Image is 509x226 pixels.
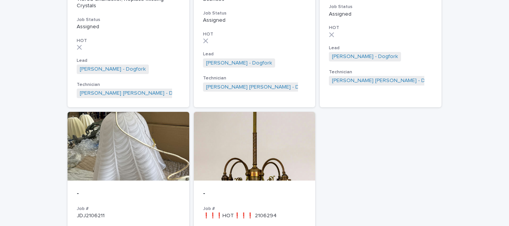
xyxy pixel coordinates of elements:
h3: Technician [203,75,306,81]
p: - [203,190,306,198]
h3: HOT [329,25,432,31]
h3: Job Status [203,10,306,16]
h3: Job Status [329,4,432,10]
p: ❗❗❗HOT❗❗❗ 2106294 [203,213,306,219]
h3: Job Status [77,17,180,23]
h3: Technician [77,82,180,88]
a: [PERSON_NAME] - Dogfork [80,66,146,73]
h3: Lead [329,45,432,51]
h3: HOT [77,38,180,44]
h3: Lead [77,58,180,64]
a: [PERSON_NAME] - Dogfork [332,53,398,60]
h3: Lead [203,51,306,57]
a: [PERSON_NAME] [PERSON_NAME] - Dogfork - Technician [332,77,472,84]
a: [PERSON_NAME] - Dogfork [206,60,272,66]
h3: Job # [77,206,180,212]
h3: Job # [203,206,306,212]
p: Assigned [203,17,306,24]
a: [PERSON_NAME] [PERSON_NAME] - Dogfork - Technician [206,84,346,90]
a: [PERSON_NAME] [PERSON_NAME] - Dogfork - Technician [80,90,219,97]
p: JDJ2106211 [77,213,180,219]
p: - [77,190,180,198]
h3: Technician [329,69,432,75]
h3: HOT [203,31,306,37]
p: Assigned [329,11,432,18]
p: Assigned [77,24,180,30]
